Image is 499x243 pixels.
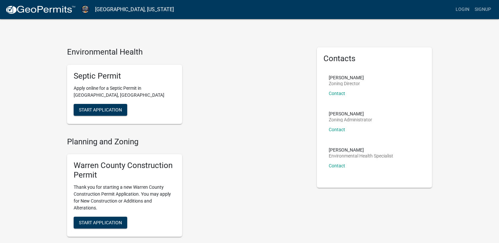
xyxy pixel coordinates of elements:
[329,148,393,152] p: [PERSON_NAME]
[74,161,176,180] h5: Warren County Construction Permit
[74,184,176,211] p: Thank you for starting a new Warren County Construction Permit Application. You may apply for New...
[329,81,364,86] p: Zoning Director
[323,54,425,63] h5: Contacts
[329,154,393,158] p: Environmental Health Specialist
[74,71,176,81] h5: Septic Permit
[74,217,127,229] button: Start Application
[74,85,176,99] p: Apply online for a Septic Permit in [GEOGRAPHIC_DATA], [GEOGRAPHIC_DATA]
[329,127,345,132] a: Contact
[329,117,372,122] p: Zoning Administrator
[329,163,345,168] a: Contact
[472,3,494,16] a: Signup
[329,75,364,80] p: [PERSON_NAME]
[67,137,307,147] h4: Planning and Zoning
[67,47,307,57] h4: Environmental Health
[74,104,127,116] button: Start Application
[329,91,345,96] a: Contact
[329,111,372,116] p: [PERSON_NAME]
[453,3,472,16] a: Login
[95,4,174,15] a: [GEOGRAPHIC_DATA], [US_STATE]
[79,220,122,225] span: Start Application
[79,107,122,112] span: Start Application
[81,5,90,14] img: Warren County, Iowa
